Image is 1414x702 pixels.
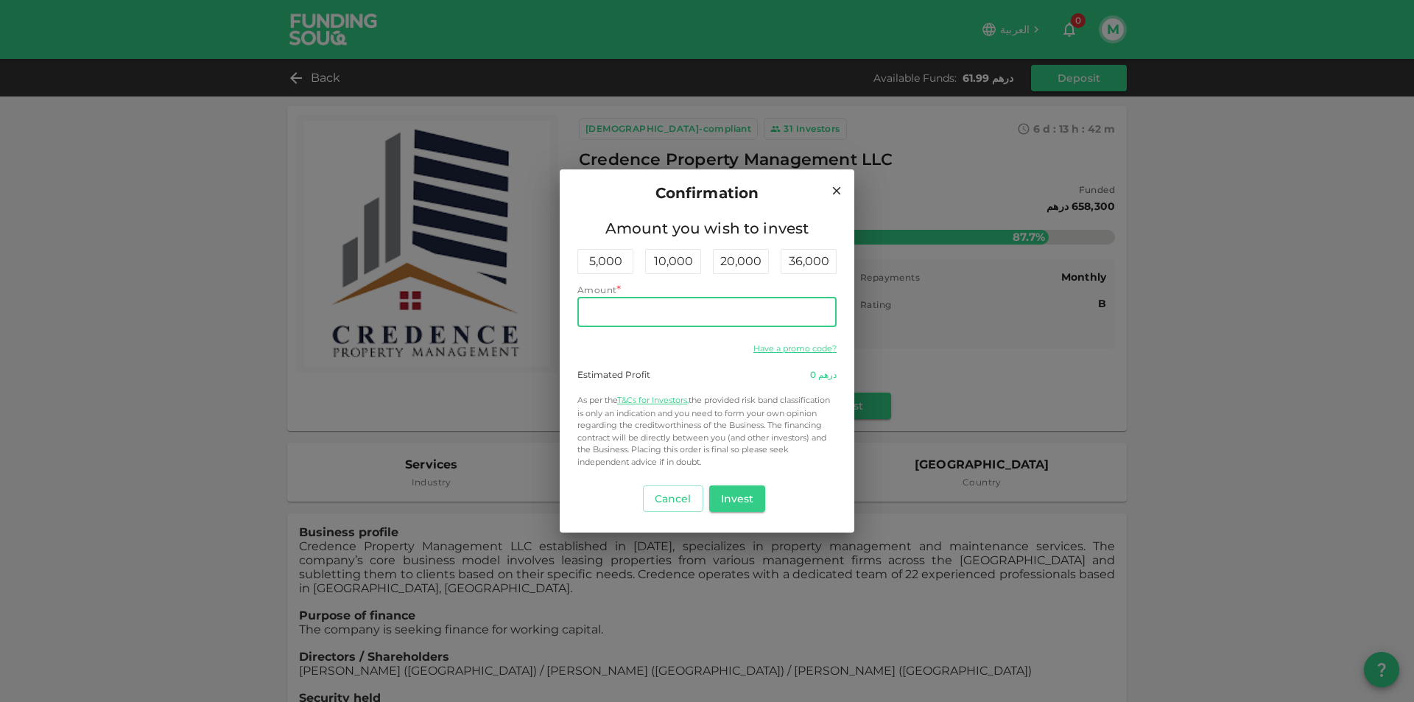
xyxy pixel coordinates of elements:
span: Amount [577,284,616,295]
div: 0 [810,368,837,382]
a: Have a promo code? [753,343,837,354]
div: 10,000 [645,249,701,274]
span: Amount you wish to invest [577,217,837,240]
div: 36,000 [781,249,837,274]
div: 20,000 [713,249,769,274]
button: Cancel [643,485,703,512]
span: Confirmation [655,181,759,205]
button: Invest [709,485,766,512]
a: T&Cs for Investors, [617,395,689,405]
input: amount [577,298,837,327]
span: As per the [577,395,617,405]
p: the provided risk band classification is only an indication and you need to form your own opinion... [577,393,837,468]
div: Estimated Profit [577,368,650,382]
div: 5,000 [577,249,633,274]
span: درهم [818,369,837,380]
